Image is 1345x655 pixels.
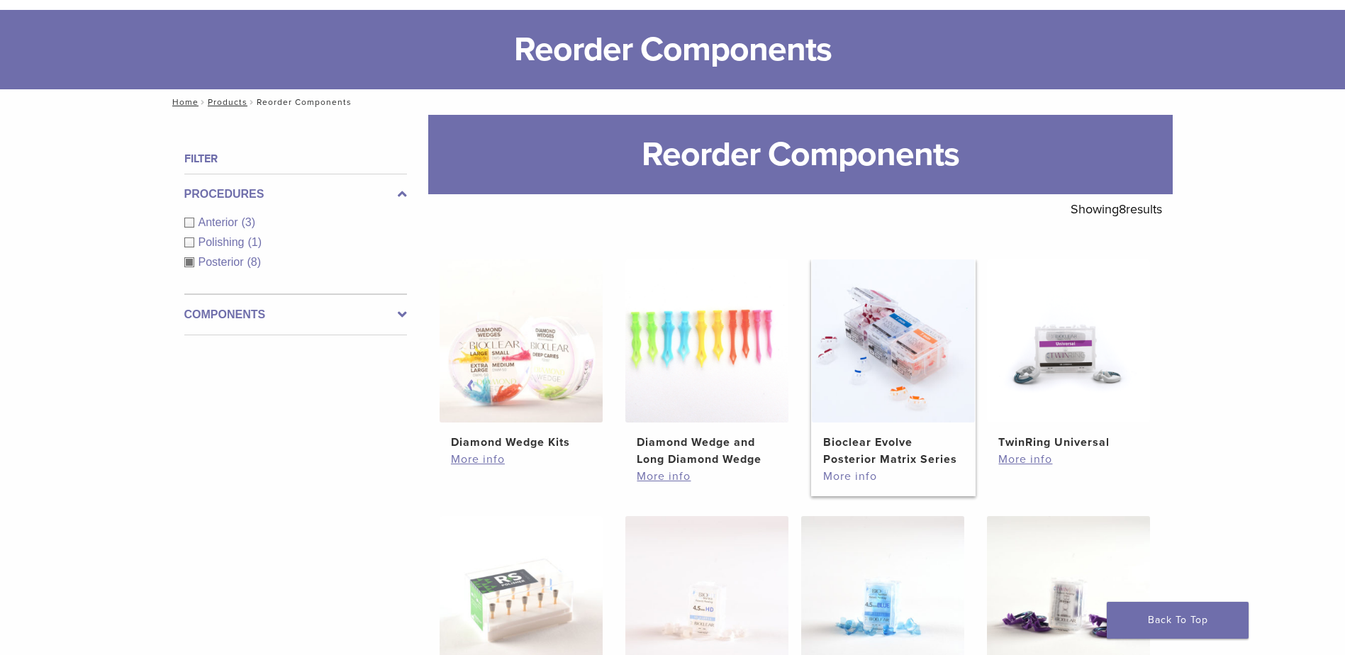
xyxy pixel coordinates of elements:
[637,468,777,485] a: More info
[184,186,407,203] label: Procedures
[247,99,257,106] span: /
[812,259,975,422] img: Bioclear Evolve Posterior Matrix Series
[428,115,1173,194] h1: Reorder Components
[242,216,256,228] span: (3)
[199,216,242,228] span: Anterior
[451,451,591,468] a: More info
[998,434,1139,451] h2: TwinRing Universal
[439,259,604,451] a: Diamond Wedge KitsDiamond Wedge Kits
[1119,201,1126,217] span: 8
[625,259,788,422] img: Diamond Wedge and Long Diamond Wedge
[184,150,407,167] h4: Filter
[823,468,964,485] a: More info
[247,236,262,248] span: (1)
[199,236,248,248] span: Polishing
[1071,194,1162,224] p: Showing results
[199,99,208,106] span: /
[247,256,262,268] span: (8)
[440,259,603,422] img: Diamond Wedge Kits
[998,451,1139,468] a: More info
[208,97,247,107] a: Products
[823,434,964,468] h2: Bioclear Evolve Posterior Matrix Series
[184,306,407,323] label: Components
[986,259,1151,451] a: TwinRing UniversalTwinRing Universal
[199,256,247,268] span: Posterior
[451,434,591,451] h2: Diamond Wedge Kits
[637,434,777,468] h2: Diamond Wedge and Long Diamond Wedge
[625,259,790,468] a: Diamond Wedge and Long Diamond WedgeDiamond Wedge and Long Diamond Wedge
[168,97,199,107] a: Home
[1107,602,1249,639] a: Back To Top
[987,259,1150,422] img: TwinRing Universal
[811,259,976,468] a: Bioclear Evolve Posterior Matrix SeriesBioclear Evolve Posterior Matrix Series
[162,89,1183,115] nav: Reorder Components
